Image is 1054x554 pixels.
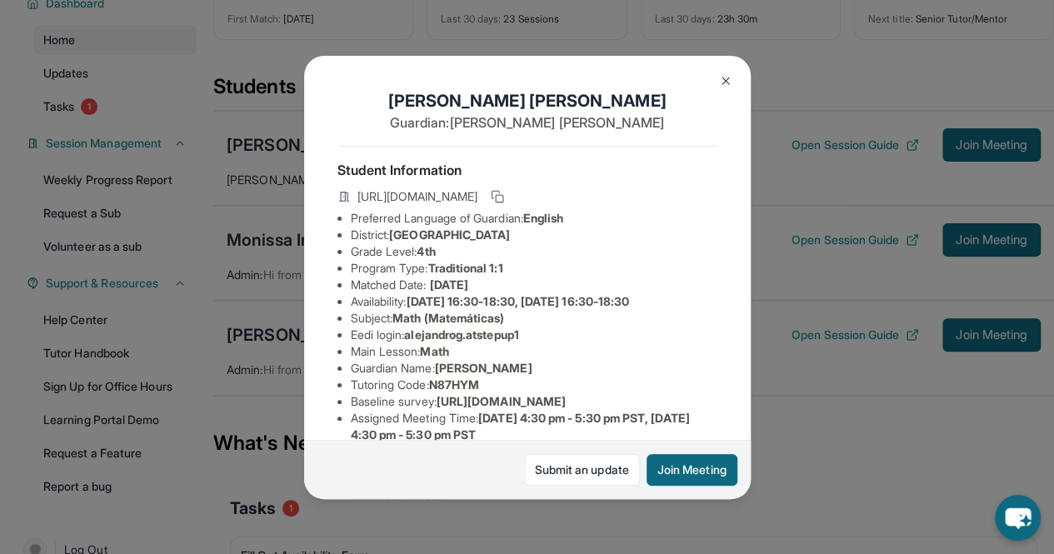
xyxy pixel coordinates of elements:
[351,310,717,327] li: Subject :
[351,227,717,243] li: District:
[351,360,717,377] li: Guardian Name :
[406,294,629,308] span: [DATE] 16:30-18:30, [DATE] 16:30-18:30
[437,394,566,408] span: [URL][DOMAIN_NAME]
[523,211,564,225] span: English
[417,244,435,258] span: 4th
[392,311,504,325] span: Math (Matemáticas)
[351,411,690,442] span: [DATE] 4:30 pm - 5:30 pm PST, [DATE] 4:30 pm - 5:30 pm PST
[430,277,468,292] span: [DATE]
[337,160,717,180] h4: Student Information
[389,227,510,242] span: [GEOGRAPHIC_DATA]
[351,243,717,260] li: Grade Level:
[351,377,717,393] li: Tutoring Code :
[351,327,717,343] li: Eedi login :
[995,495,1041,541] button: chat-button
[351,260,717,277] li: Program Type:
[647,454,737,486] button: Join Meeting
[337,112,717,132] p: Guardian: [PERSON_NAME] [PERSON_NAME]
[719,74,732,87] img: Close Icon
[351,293,717,310] li: Availability:
[435,361,532,375] span: [PERSON_NAME]
[404,327,518,342] span: alejandrog.atstepup1
[420,344,448,358] span: Math
[351,343,717,360] li: Main Lesson :
[524,454,640,486] a: Submit an update
[351,393,717,410] li: Baseline survey :
[351,277,717,293] li: Matched Date:
[357,188,477,205] span: [URL][DOMAIN_NAME]
[337,89,717,112] h1: [PERSON_NAME] [PERSON_NAME]
[487,187,507,207] button: Copy link
[351,210,717,227] li: Preferred Language of Guardian:
[427,261,502,275] span: Traditional 1:1
[429,377,479,392] span: N87HYM
[351,410,717,443] li: Assigned Meeting Time :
